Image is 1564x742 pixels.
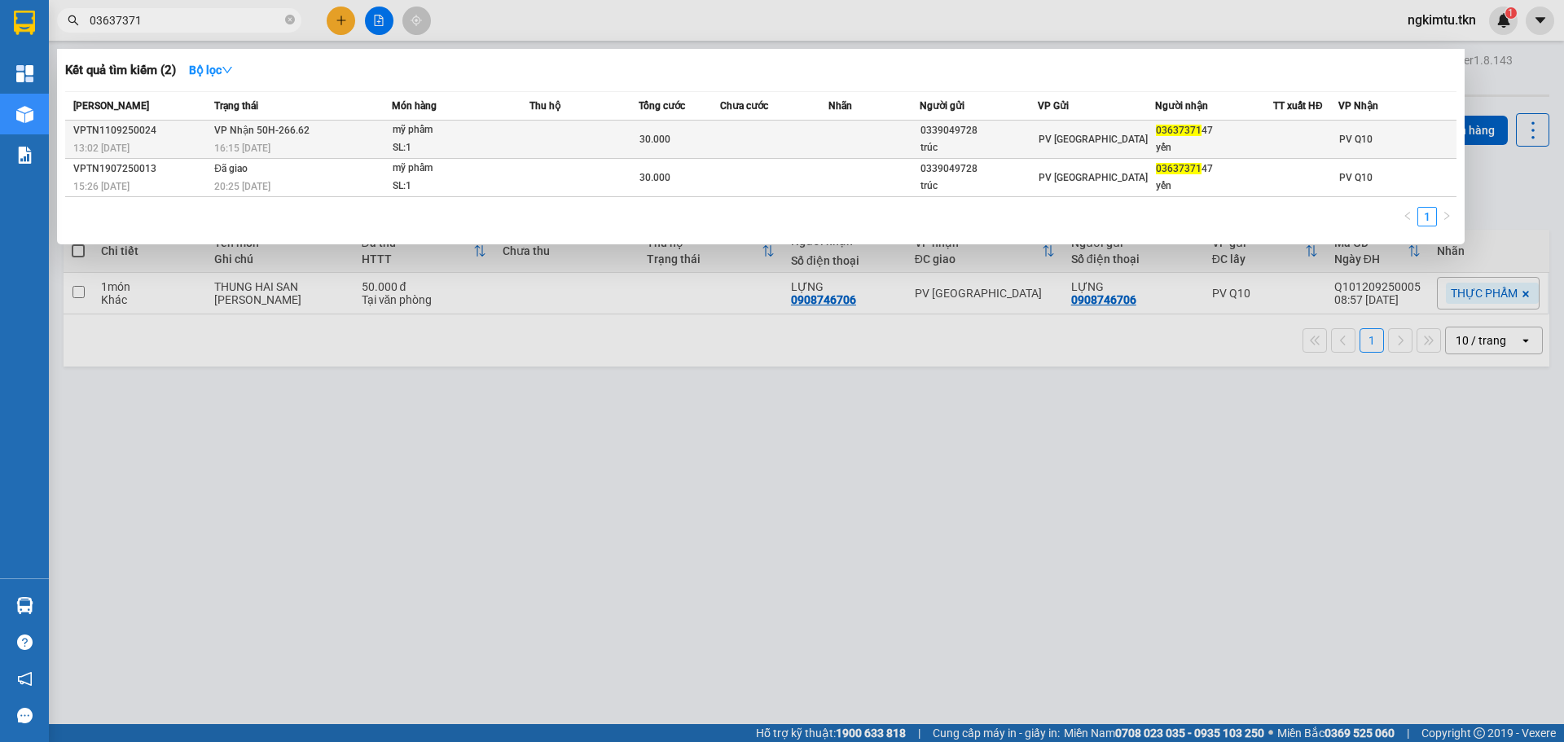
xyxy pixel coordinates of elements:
[16,65,33,82] img: dashboard-icon
[1398,207,1417,226] button: left
[1156,178,1272,195] div: yến
[73,160,209,178] div: VPTN1907250013
[285,15,295,24] span: close-circle
[1437,207,1456,226] button: right
[1156,160,1272,178] div: 47
[189,64,233,77] strong: Bộ lọc
[1039,172,1148,183] span: PV [GEOGRAPHIC_DATA]
[73,100,149,112] span: [PERSON_NAME]
[920,178,1037,195] div: trúc
[1156,139,1272,156] div: yến
[16,597,33,614] img: warehouse-icon
[214,163,248,174] span: Đã giao
[285,13,295,29] span: close-circle
[920,139,1037,156] div: trúc
[214,125,310,136] span: VP Nhận 50H-266.62
[73,181,130,192] span: 15:26 [DATE]
[73,122,209,139] div: VPTN1109250024
[393,121,515,139] div: mỹ phẩm
[392,100,437,112] span: Món hàng
[1273,100,1323,112] span: TT xuất HĐ
[1339,172,1373,183] span: PV Q10
[214,143,270,154] span: 16:15 [DATE]
[1339,134,1373,145] span: PV Q10
[17,671,33,687] span: notification
[1038,100,1069,112] span: VP Gửi
[828,100,852,112] span: Nhãn
[65,62,176,79] h3: Kết quả tìm kiếm ( 2 )
[639,100,685,112] span: Tổng cước
[1398,207,1417,226] li: Previous Page
[1442,211,1452,221] span: right
[393,160,515,178] div: mỹ phẩm
[920,122,1037,139] div: 0339049728
[529,100,560,112] span: Thu hộ
[1338,100,1378,112] span: VP Nhận
[73,143,130,154] span: 13:02 [DATE]
[16,106,33,123] img: warehouse-icon
[393,178,515,195] div: SL: 1
[1418,208,1436,226] a: 1
[1437,207,1456,226] li: Next Page
[68,15,79,26] span: search
[639,172,670,183] span: 30.000
[14,11,35,35] img: logo-vxr
[17,708,33,723] span: message
[1155,100,1208,112] span: Người nhận
[214,181,270,192] span: 20:25 [DATE]
[17,634,33,650] span: question-circle
[720,100,768,112] span: Chưa cước
[222,64,233,76] span: down
[1156,163,1202,174] span: 03637371
[90,11,282,29] input: Tìm tên, số ĐT hoặc mã đơn
[1156,122,1272,139] div: 47
[920,100,964,112] span: Người gửi
[639,134,670,145] span: 30.000
[214,100,258,112] span: Trạng thái
[1403,211,1412,221] span: left
[1039,134,1148,145] span: PV [GEOGRAPHIC_DATA]
[16,147,33,164] img: solution-icon
[1417,207,1437,226] li: 1
[1156,125,1202,136] span: 03637371
[393,139,515,157] div: SL: 1
[920,160,1037,178] div: 0339049728
[176,57,246,83] button: Bộ lọcdown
